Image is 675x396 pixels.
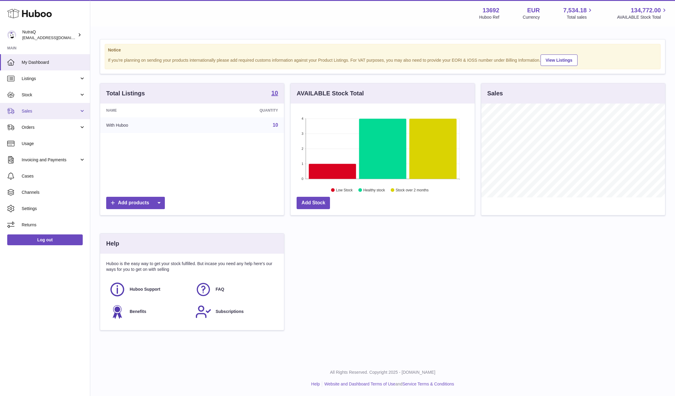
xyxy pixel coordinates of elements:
[22,222,85,228] span: Returns
[22,157,79,163] span: Invoicing and Payments
[22,60,85,65] span: My Dashboard
[22,108,79,114] span: Sales
[297,197,330,209] a: Add Stock
[22,206,85,212] span: Settings
[297,89,364,97] h3: AVAILABLE Stock Total
[100,104,197,117] th: Name
[322,381,454,387] li: and
[106,197,165,209] a: Add products
[106,89,145,97] h3: Total Listings
[7,234,83,245] a: Log out
[108,47,657,53] strong: Notice
[487,89,503,97] h3: Sales
[108,54,657,66] div: If you're planning on sending your products internationally please add required customs informati...
[130,309,146,314] span: Benefits
[195,281,275,298] a: FAQ
[109,281,189,298] a: Huboo Support
[95,370,670,375] p: All Rights Reserved. Copyright 2025 - [DOMAIN_NAME]
[109,304,189,320] a: Benefits
[22,190,85,195] span: Channels
[482,6,499,14] strong: 13692
[336,188,353,192] text: Low Stock
[22,35,88,40] span: [EMAIL_ADDRESS][DOMAIN_NAME]
[302,117,304,120] text: 4
[22,141,85,147] span: Usage
[302,177,304,181] text: 0
[567,14,593,20] span: Total sales
[7,30,16,39] img: log@nutraq.com
[22,125,79,130] span: Orders
[271,90,278,97] a: 10
[396,188,429,192] text: Stock over 2 months
[100,117,197,133] td: With Huboo
[22,76,79,82] span: Listings
[106,240,119,248] h3: Help
[631,6,661,14] span: 134,772.00
[271,90,278,96] strong: 10
[523,14,540,20] div: Currency
[22,92,79,98] span: Stock
[216,286,224,292] span: FAQ
[402,382,454,386] a: Service Terms & Conditions
[273,122,278,128] a: 10
[617,6,668,20] a: 134,772.00 AVAILABLE Stock Total
[302,162,304,166] text: 1
[130,286,160,292] span: Huboo Support
[563,6,594,20] a: 7,534.18 Total sales
[106,261,278,272] p: Huboo is the easy way to get your stock fulfilled. But incase you need any help here's our ways f...
[216,309,244,314] span: Subscriptions
[22,173,85,179] span: Cases
[541,54,578,66] a: View Listings
[195,304,275,320] a: Subscriptions
[324,382,395,386] a: Website and Dashboard Terms of Use
[302,147,304,150] text: 2
[527,6,540,14] strong: EUR
[479,14,499,20] div: Huboo Ref
[563,6,587,14] span: 7,534.18
[363,188,385,192] text: Healthy stock
[617,14,668,20] span: AVAILABLE Stock Total
[197,104,284,117] th: Quantity
[311,382,320,386] a: Help
[22,29,76,41] div: NutraQ
[302,132,304,135] text: 3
